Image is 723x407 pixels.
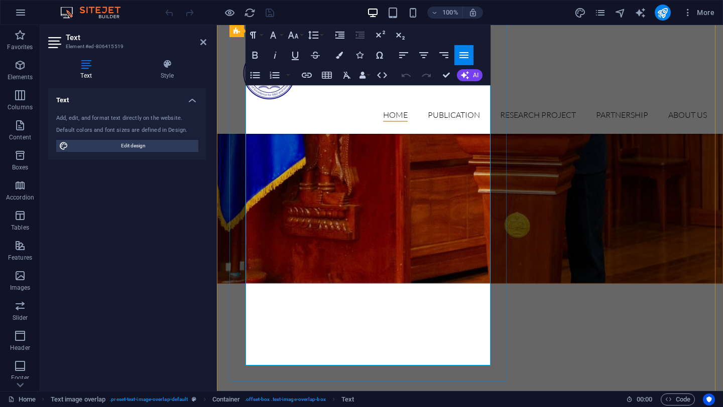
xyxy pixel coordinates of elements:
[661,393,695,405] button: Code
[51,393,106,405] span: Click to select. Double-click to edit
[265,65,284,85] button: Ordered List
[297,65,316,85] button: Insert Link
[644,395,645,403] span: :
[51,393,354,405] nav: breadcrumb
[417,65,436,85] button: Redo (Ctrl+Shift+Z)
[594,7,607,19] button: pages
[317,65,336,85] button: Insert Table
[212,393,240,405] span: Click to select. Double-click to edit
[10,344,30,352] p: Header
[337,65,356,85] button: Clear Formatting
[427,7,463,19] button: 100%
[350,45,369,65] button: Icons
[574,7,586,19] i: Design (Ctrl+Alt+Y)
[437,65,456,85] button: Confirm (Ctrl+⏎)
[6,193,34,201] p: Accordion
[371,25,390,45] button: Superscript
[391,25,410,45] button: Subscript
[454,45,473,65] button: Align Justify
[266,45,285,65] button: Italic (Ctrl+I)
[306,45,325,65] button: Strikethrough
[8,393,36,405] a: Click to cancel selection. Double-click to open Pages
[457,69,483,81] button: AI
[683,8,714,18] span: More
[58,7,133,19] img: Editor Logo
[635,7,646,19] i: AI Writer
[266,25,285,45] button: Font Family
[657,7,668,19] i: Publish
[11,224,29,232] p: Tables
[128,59,206,80] h4: Style
[637,393,652,405] span: 00 00
[286,45,305,65] button: Underline (Ctrl+U)
[8,103,33,111] p: Columns
[370,45,389,65] button: Special Characters
[246,65,265,85] button: Unordered List
[12,163,29,171] p: Boxes
[330,25,349,45] button: Increase Indent
[373,65,392,85] button: HTML
[357,65,372,85] button: Data Bindings
[246,25,265,45] button: Paragraph Format
[397,65,416,85] button: Undo (Ctrl+Z)
[71,140,195,152] span: Edit design
[7,43,33,51] p: Favorites
[626,393,653,405] h6: Session time
[703,393,715,405] button: Usercentrics
[56,140,198,152] button: Edit design
[442,7,458,19] h6: 100%
[109,393,188,405] span: . preset-text-image-overlap-default
[615,7,626,19] i: Navigator
[286,25,305,45] button: Font Size
[244,7,256,19] i: Reload page
[414,45,433,65] button: Align Center
[8,254,32,262] p: Features
[48,59,128,80] h4: Text
[246,45,265,65] button: Bold (Ctrl+B)
[66,42,186,51] h3: Element #ed-806415519
[306,25,325,45] button: Line Height
[473,72,478,78] span: AI
[341,393,354,405] span: Click to select. Double-click to edit
[350,25,370,45] button: Decrease Indent
[192,396,196,402] i: This element is a customizable preset
[223,7,235,19] button: Click here to leave preview mode and continue editing
[394,45,413,65] button: Align Left
[594,7,606,19] i: Pages (Ctrl+Alt+S)
[56,114,198,123] div: Add, edit, and format text directly on the website.
[66,33,206,42] h2: Text
[468,8,477,17] i: On resize automatically adjust zoom level to fit chosen device.
[48,88,206,106] h4: Text
[56,126,198,135] div: Default colors and font sizes are defined in Design.
[655,5,671,21] button: publish
[434,45,453,65] button: Align Right
[9,133,31,141] p: Content
[635,7,647,19] button: text_generator
[13,314,28,322] p: Slider
[330,45,349,65] button: Colors
[10,284,31,292] p: Images
[245,393,326,405] span: . offset-box .text-image-overlap-box
[574,7,586,19] button: design
[615,7,627,19] button: navigator
[679,5,718,21] button: More
[11,374,29,382] p: Footer
[244,7,256,19] button: reload
[284,65,292,85] button: Ordered List
[8,73,33,81] p: Elements
[665,393,690,405] span: Code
